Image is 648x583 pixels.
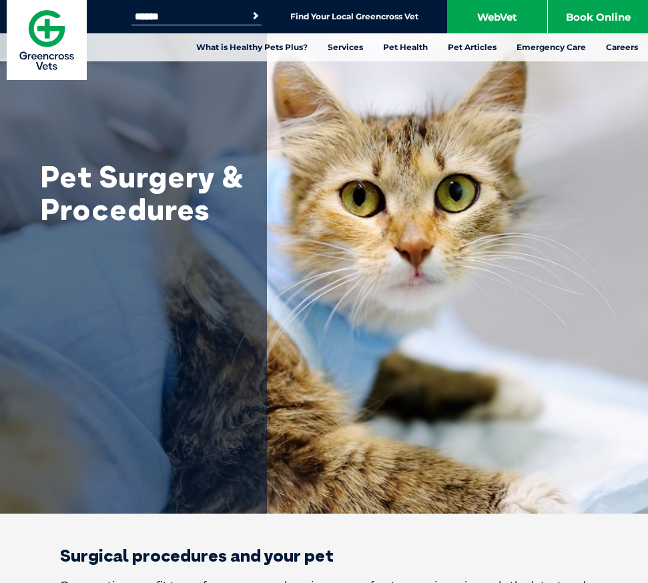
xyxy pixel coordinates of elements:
[507,33,596,61] a: Emergency Care
[290,11,418,22] a: Find Your Local Greencross Vet
[13,547,635,564] h2: Surgical procedures and your pet
[318,33,373,61] a: Services
[40,160,254,225] h1: Pet Surgery & Procedures
[186,33,318,61] a: What is Healthy Pets Plus?
[438,33,507,61] a: Pet Articles
[249,9,262,23] button: Search
[596,33,648,61] a: Careers
[373,33,438,61] a: Pet Health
